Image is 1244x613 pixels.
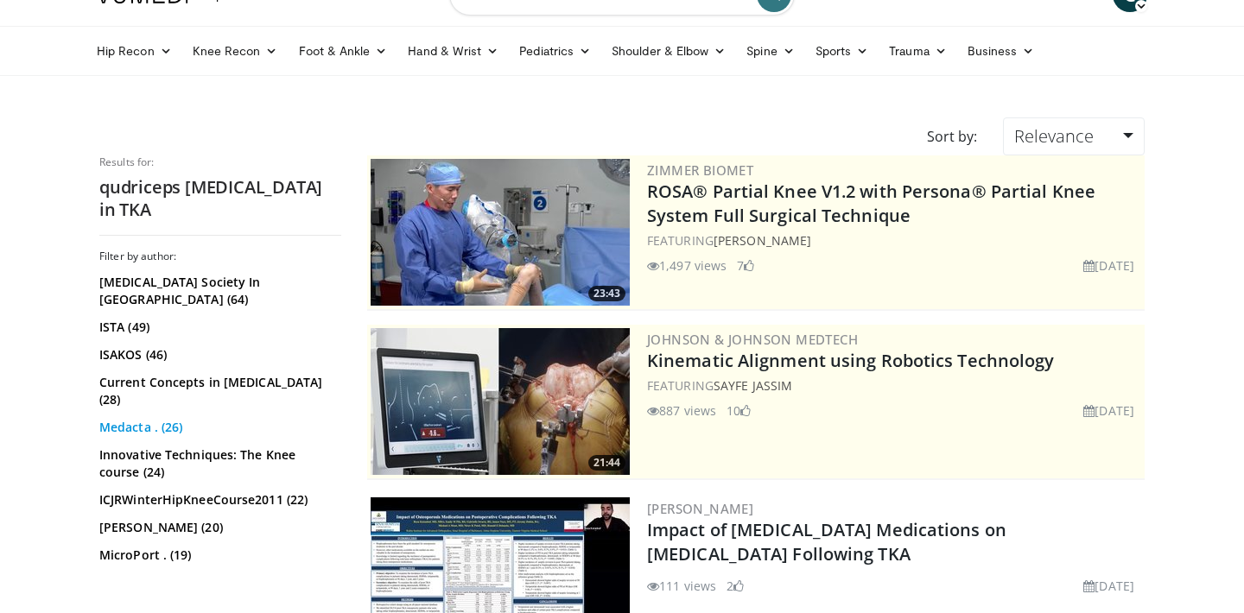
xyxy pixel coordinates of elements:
[371,159,630,306] a: 23:43
[727,401,751,420] li: 10
[647,331,858,348] a: Johnson & Johnson MedTech
[1083,577,1134,595] li: [DATE]
[509,34,601,68] a: Pediatrics
[1014,124,1094,148] span: Relevance
[727,577,744,595] li: 2
[647,500,753,517] a: [PERSON_NAME]
[371,328,630,475] a: 21:44
[289,34,398,68] a: Foot & Ankle
[805,34,879,68] a: Sports
[647,161,753,179] a: Zimmer Biomet
[1083,401,1134,420] li: [DATE]
[99,547,337,564] a: MicroPort . (19)
[588,286,625,301] span: 23:43
[86,34,182,68] a: Hip Recon
[601,34,736,68] a: Shoulder & Elbow
[647,180,1095,227] a: ROSA® Partial Knee V1.2 with Persona® Partial Knee System Full Surgical Technique
[737,256,754,275] li: 7
[397,34,509,68] a: Hand & Wrist
[99,155,341,169] p: Results for:
[647,231,1141,250] div: FEATURING
[99,346,337,363] a: ISAKOS (46)
[647,577,716,595] li: 111 views
[736,34,804,68] a: Spine
[647,401,716,420] li: 887 views
[647,349,1055,372] a: Kinematic Alignment using Robotics Technology
[647,256,727,275] li: 1,497 views
[1083,256,1134,275] li: [DATE]
[371,159,630,306] img: 99b1778f-d2b2-419a-8659-7269f4b428ba.300x170_q85_crop-smart_upscale.jpg
[99,250,341,263] h3: Filter by author:
[99,491,337,509] a: ICJRWinterHipKneeCourse2011 (22)
[647,518,1006,566] a: Impact of [MEDICAL_DATA] Medications on [MEDICAL_DATA] Following TKA
[714,232,811,249] a: [PERSON_NAME]
[914,117,990,155] div: Sort by:
[182,34,289,68] a: Knee Recon
[879,34,957,68] a: Trauma
[647,376,1141,395] div: FEATURING
[99,176,341,221] h2: qudriceps [MEDICAL_DATA] in TKA
[1003,117,1145,155] a: Relevance
[99,419,337,436] a: Medacta . (26)
[371,328,630,475] img: 85482610-0380-4aae-aa4a-4a9be0c1a4f1.300x170_q85_crop-smart_upscale.jpg
[99,319,337,336] a: ISTA (49)
[957,34,1045,68] a: Business
[99,274,337,308] a: [MEDICAL_DATA] Society In [GEOGRAPHIC_DATA] (64)
[99,374,337,408] a: Current Concepts in [MEDICAL_DATA] (28)
[99,446,337,481] a: Innovative Techniques: The Knee course (24)
[714,377,792,394] a: Sayfe Jassim
[99,519,337,536] a: [PERSON_NAME] (20)
[588,455,625,471] span: 21:44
